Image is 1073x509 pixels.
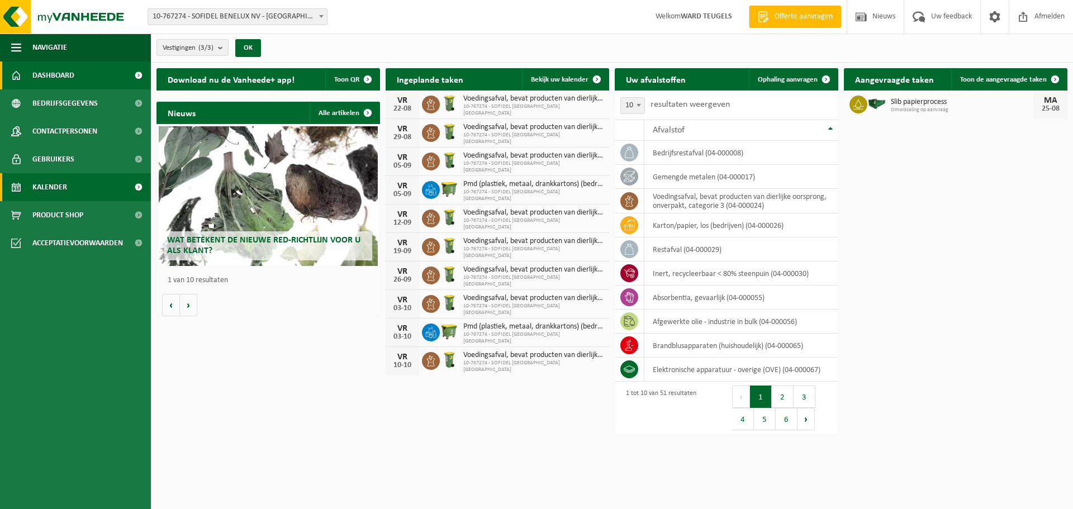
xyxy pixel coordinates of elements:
span: Toon QR [334,76,359,83]
span: Pmd (plastiek, metaal, drankkartons) (bedrijven) [463,322,604,331]
span: 10-767274 - SOFIDEL [GEOGRAPHIC_DATA] [GEOGRAPHIC_DATA] [463,160,604,174]
span: Acceptatievoorwaarden [32,229,123,257]
img: HK-XS-16-GN-00 [867,94,886,113]
td: karton/papier, los (bedrijven) (04-000026) [644,213,838,237]
img: WB-1100-HPE-GN-50 [440,322,459,341]
span: 10-767274 - SOFIDEL [GEOGRAPHIC_DATA] [GEOGRAPHIC_DATA] [463,217,604,231]
span: Gebruikers [32,145,74,173]
div: VR [391,267,414,276]
span: Bekijk uw kalender [531,76,588,83]
button: 3 [794,386,815,408]
div: VR [391,353,414,361]
div: MA [1039,96,1062,105]
span: Omwisseling op aanvraag [891,107,1034,113]
span: 10-767274 - SOFIDEL [GEOGRAPHIC_DATA] [GEOGRAPHIC_DATA] [463,246,604,259]
span: Pmd (plastiek, metaal, drankkartons) (bedrijven) [463,180,604,189]
div: VR [391,96,414,105]
img: WB-0140-HPE-GN-50 [440,94,459,113]
span: 10-767274 - SOFIDEL [GEOGRAPHIC_DATA] [GEOGRAPHIC_DATA] [463,132,604,145]
div: VR [391,239,414,248]
span: Voedingsafval, bevat producten van dierlijke oorsprong, onverpakt, categorie 3 [463,151,604,160]
div: 05-09 [391,162,414,170]
td: absorbentia, gevaarlijk (04-000055) [644,286,838,310]
div: VR [391,210,414,219]
span: Voedingsafval, bevat producten van dierlijke oorsprong, onverpakt, categorie 3 [463,208,604,217]
h2: Uw afvalstoffen [615,68,697,90]
span: 10-767274 - SOFIDEL [GEOGRAPHIC_DATA] [GEOGRAPHIC_DATA] [463,189,604,202]
div: 05-09 [391,191,414,198]
span: Bedrijfsgegevens [32,89,98,117]
td: gemengde metalen (04-000017) [644,165,838,189]
img: WB-0140-HPE-GN-50 [440,350,459,369]
span: Slib papierprocess [891,98,1034,107]
span: 10-767274 - SOFIDEL [GEOGRAPHIC_DATA] [GEOGRAPHIC_DATA] [463,331,604,345]
button: 1 [750,386,772,408]
span: Vestigingen [163,40,213,56]
img: WB-1100-HPE-GN-50 [440,179,459,198]
button: Vestigingen(3/3) [156,39,229,56]
span: 10-767274 - SOFIDEL [GEOGRAPHIC_DATA] [GEOGRAPHIC_DATA] [463,274,604,288]
a: Offerte aanvragen [749,6,841,28]
span: Navigatie [32,34,67,61]
div: 25-08 [1039,105,1062,113]
span: 10-767274 - SOFIDEL [GEOGRAPHIC_DATA] [GEOGRAPHIC_DATA] [463,303,604,316]
img: WB-0140-HPE-GN-50 [440,265,459,284]
img: WB-0140-HPE-GN-50 [440,151,459,170]
span: Kalender [32,173,67,201]
td: bedrijfsrestafval (04-000008) [644,141,838,165]
div: 03-10 [391,333,414,341]
div: VR [391,324,414,333]
span: Afvalstof [653,126,685,135]
div: 19-09 [391,248,414,255]
a: Ophaling aanvragen [749,68,837,91]
td: brandblusapparaten (huishoudelijk) (04-000065) [644,334,838,358]
span: 10 [621,98,644,113]
h2: Ingeplande taken [386,68,474,90]
div: 10-10 [391,361,414,369]
div: 22-08 [391,105,414,113]
span: Voedingsafval, bevat producten van dierlijke oorsprong, onverpakt, categorie 3 [463,123,604,132]
td: voedingsafval, bevat producten van dierlijke oorsprong, onverpakt, categorie 3 (04-000024) [644,189,838,213]
div: VR [391,125,414,134]
button: Toon QR [325,68,379,91]
span: 10-767274 - SOFIDEL [GEOGRAPHIC_DATA] [GEOGRAPHIC_DATA] [463,360,604,373]
span: Toon de aangevraagde taken [960,76,1047,83]
a: Toon de aangevraagde taken [951,68,1066,91]
button: 2 [772,386,794,408]
button: 6 [776,408,797,430]
span: Wat betekent de nieuwe RED-richtlijn voor u als klant? [167,236,360,255]
span: 10-767274 - SOFIDEL BENELUX NV - DUFFEL [148,9,327,25]
span: Voedingsafval, bevat producten van dierlijke oorsprong, onverpakt, categorie 3 [463,94,604,103]
button: OK [235,39,261,57]
img: WB-0140-HPE-GN-50 [440,122,459,141]
span: Product Shop [32,201,83,229]
a: Bekijk uw kalender [522,68,608,91]
count: (3/3) [198,44,213,51]
span: 10-767274 - SOFIDEL BENELUX NV - DUFFEL [148,8,327,25]
strong: WARD TEUGELS [681,12,732,21]
a: Alle artikelen [310,102,379,124]
span: 10 [620,97,645,114]
button: Next [797,408,815,430]
img: WB-0140-HPE-GN-50 [440,236,459,255]
p: 1 van 10 resultaten [168,277,374,284]
label: resultaten weergeven [651,100,730,109]
button: Volgende [180,294,197,316]
div: 26-09 [391,276,414,284]
span: Voedingsafval, bevat producten van dierlijke oorsprong, onverpakt, categorie 3 [463,265,604,274]
span: Dashboard [32,61,74,89]
h2: Aangevraagde taken [844,68,945,90]
td: elektronische apparatuur - overige (OVE) (04-000067) [644,358,838,382]
a: Wat betekent de nieuwe RED-richtlijn voor u als klant? [159,126,378,266]
img: WB-0140-HPE-GN-50 [440,208,459,227]
button: 5 [754,408,776,430]
div: 12-09 [391,219,414,227]
span: Contactpersonen [32,117,97,145]
h2: Nieuws [156,102,207,123]
div: VR [391,296,414,305]
button: Vorige [162,294,180,316]
span: Voedingsafval, bevat producten van dierlijke oorsprong, onverpakt, categorie 3 [463,294,604,303]
div: 29-08 [391,134,414,141]
div: VR [391,182,414,191]
button: 4 [732,408,754,430]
